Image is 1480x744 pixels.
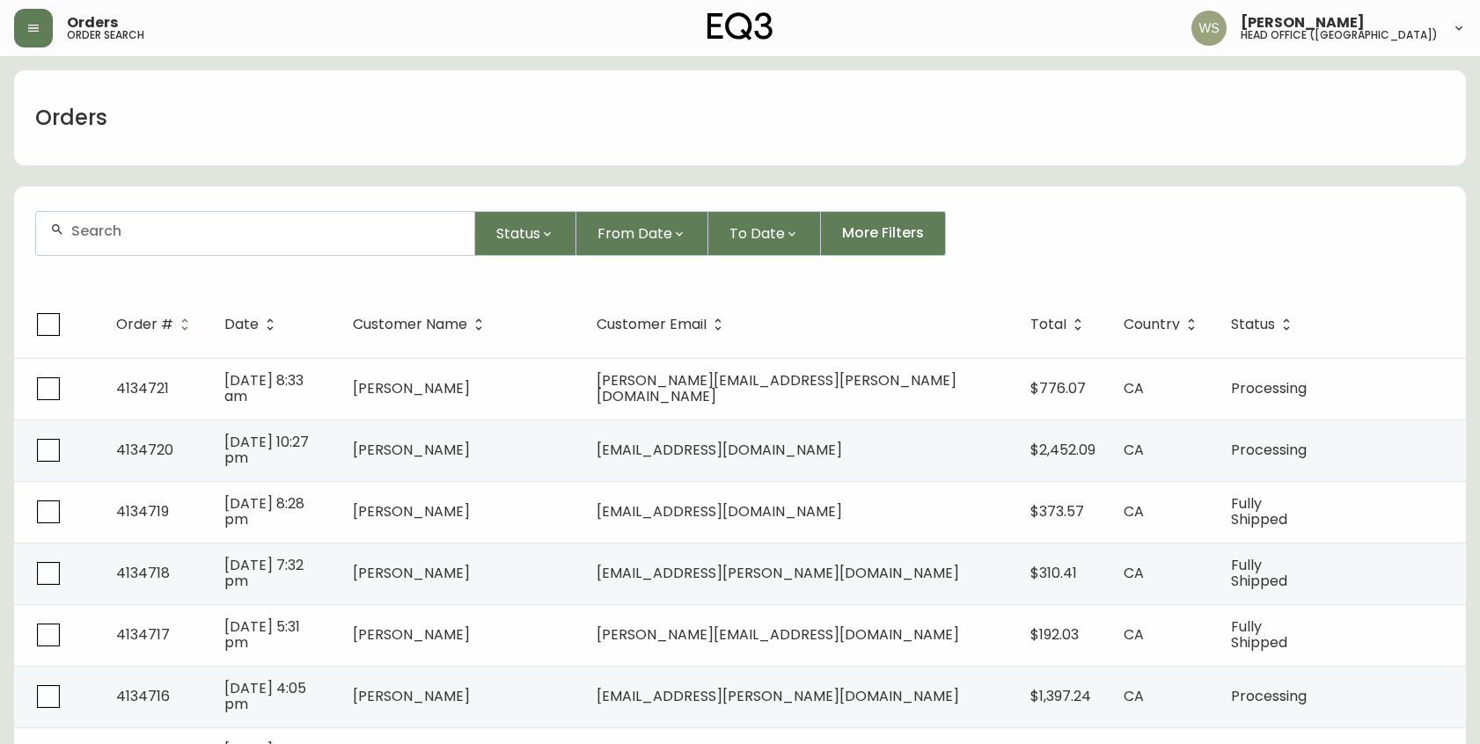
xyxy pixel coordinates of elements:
[729,222,785,244] span: To Date
[597,222,672,244] span: From Date
[1030,317,1089,332] span: Total
[1231,440,1307,460] span: Processing
[475,211,576,256] button: Status
[116,317,196,332] span: Order #
[1191,11,1227,46] img: d421e764c7328a6a184e62c810975493
[1124,501,1144,522] span: CA
[1124,378,1144,398] span: CA
[1241,16,1365,30] span: [PERSON_NAME]
[1030,501,1084,522] span: $373.57
[1231,378,1307,398] span: Processing
[1030,440,1095,460] span: $2,452.09
[67,30,144,40] h5: order search
[353,686,470,706] span: [PERSON_NAME]
[353,501,470,522] span: [PERSON_NAME]
[353,317,490,332] span: Customer Name
[224,370,304,406] span: [DATE] 8:33 am
[116,501,169,522] span: 4134719
[1231,493,1287,529] span: Fully Shipped
[597,563,959,583] span: [EMAIL_ADDRESS][PERSON_NAME][DOMAIN_NAME]
[1231,616,1287,653] span: Fully Shipped
[597,686,959,706] span: [EMAIL_ADDRESS][PERSON_NAME][DOMAIN_NAME]
[116,624,170,645] span: 4134717
[576,211,708,256] button: From Date
[116,319,173,330] span: Order #
[1124,563,1144,583] span: CA
[707,12,773,40] img: logo
[353,378,470,398] span: [PERSON_NAME]
[116,440,173,460] span: 4134720
[71,222,460,239] input: Search
[1124,319,1180,330] span: Country
[67,16,118,30] span: Orders
[224,678,306,714] span: [DATE] 4:05 pm
[708,211,821,256] button: To Date
[1124,686,1144,706] span: CA
[1030,563,1077,583] span: $310.41
[224,555,304,591] span: [DATE] 7:32 pm
[1030,319,1066,330] span: Total
[224,317,282,332] span: Date
[1124,317,1203,332] span: Country
[1030,686,1091,706] span: $1,397.24
[1124,624,1144,645] span: CA
[821,211,946,256] button: More Filters
[224,432,309,468] span: [DATE] 10:27 pm
[597,317,729,332] span: Customer Email
[1030,378,1086,398] span: $776.07
[116,378,169,398] span: 4134721
[597,624,959,645] span: [PERSON_NAME][EMAIL_ADDRESS][DOMAIN_NAME]
[224,319,259,330] span: Date
[597,501,842,522] span: [EMAIL_ADDRESS][DOMAIN_NAME]
[353,319,467,330] span: Customer Name
[224,493,304,529] span: [DATE] 8:28 pm
[1231,319,1275,330] span: Status
[116,563,170,583] span: 4134718
[1231,686,1307,706] span: Processing
[597,370,956,406] span: [PERSON_NAME][EMAIL_ADDRESS][PERSON_NAME][DOMAIN_NAME]
[496,222,540,244] span: Status
[116,686,170,706] span: 4134716
[1231,317,1298,332] span: Status
[597,319,707,330] span: Customer Email
[353,440,470,460] span: [PERSON_NAME]
[353,563,470,583] span: [PERSON_NAME]
[1030,624,1079,645] span: $192.03
[597,440,842,460] span: [EMAIL_ADDRESS][DOMAIN_NAME]
[1231,555,1287,591] span: Fully Shipped
[1124,440,1144,460] span: CA
[842,223,924,243] span: More Filters
[1241,30,1438,40] h5: head office ([GEOGRAPHIC_DATA])
[35,103,107,133] h1: Orders
[224,616,300,653] span: [DATE] 5:31 pm
[353,624,470,645] span: [PERSON_NAME]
